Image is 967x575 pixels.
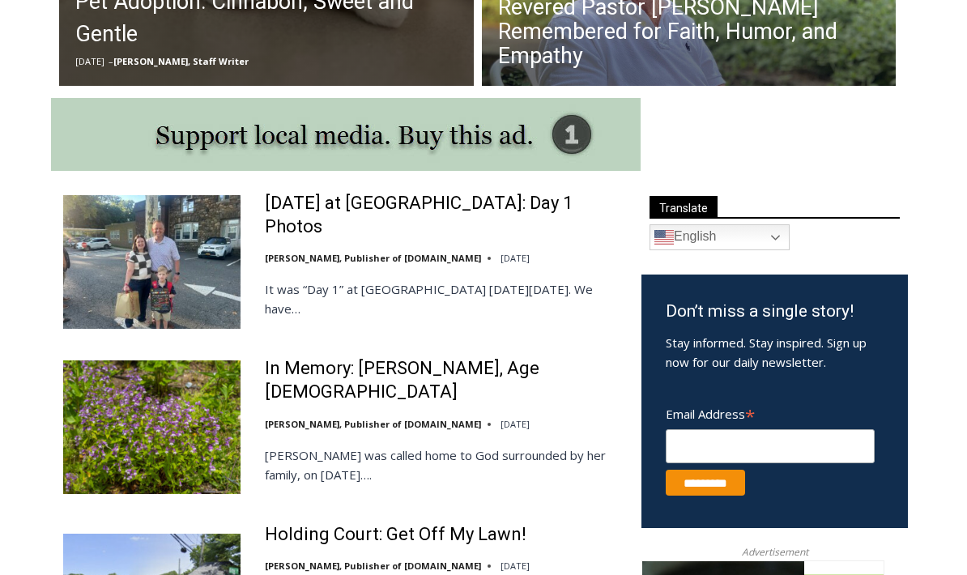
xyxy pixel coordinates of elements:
p: Stay informed. Stay inspired. Sign up now for our daily newsletter. [666,333,884,372]
p: [PERSON_NAME] was called home to God surrounded by her family, on [DATE]…. [265,445,620,484]
time: [DATE] [75,55,104,67]
span: Advertisement [726,544,824,560]
img: en [654,228,674,247]
time: [DATE] [501,560,530,572]
label: Email Address [666,398,875,427]
img: First Day of School at Rye City Schools: Day 1 Photos [63,195,241,328]
a: English [650,224,790,250]
span: Open Tues. - Sun. [PHONE_NUMBER] [5,167,159,228]
a: Holding Court: Get Off My Lawn! [265,523,526,547]
p: It was “Day 1” at [GEOGRAPHIC_DATA] [DATE][DATE]. We have… [265,279,620,318]
time: [DATE] [501,252,530,264]
time: [DATE] [501,418,530,430]
span: Translate [650,196,718,218]
a: [DATE] at [GEOGRAPHIC_DATA]: Day 1 Photos [265,192,620,238]
a: [PERSON_NAME], Staff Writer [113,55,249,67]
span: – [109,55,113,67]
img: In Memory: Adele Arrigale, Age 90 [63,360,241,493]
h3: Don’t miss a single story! [666,299,884,325]
a: [PERSON_NAME], Publisher of [DOMAIN_NAME] [265,560,481,572]
a: Open Tues. - Sun. [PHONE_NUMBER] [1,163,163,202]
a: Intern @ [DOMAIN_NAME] [390,157,785,202]
div: "[PERSON_NAME]'s draw is the fine variety of pristine raw fish kept on hand" [167,101,238,194]
a: In Memory: [PERSON_NAME], Age [DEMOGRAPHIC_DATA] [265,357,620,403]
div: "I learned about the history of a place I’d honestly never considered even as a resident of [GEOG... [409,1,765,157]
a: [PERSON_NAME], Publisher of [DOMAIN_NAME] [265,418,481,430]
a: [PERSON_NAME], Publisher of [DOMAIN_NAME] [265,252,481,264]
span: Intern @ [DOMAIN_NAME] [424,161,751,198]
img: support local media, buy this ad [51,98,641,171]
